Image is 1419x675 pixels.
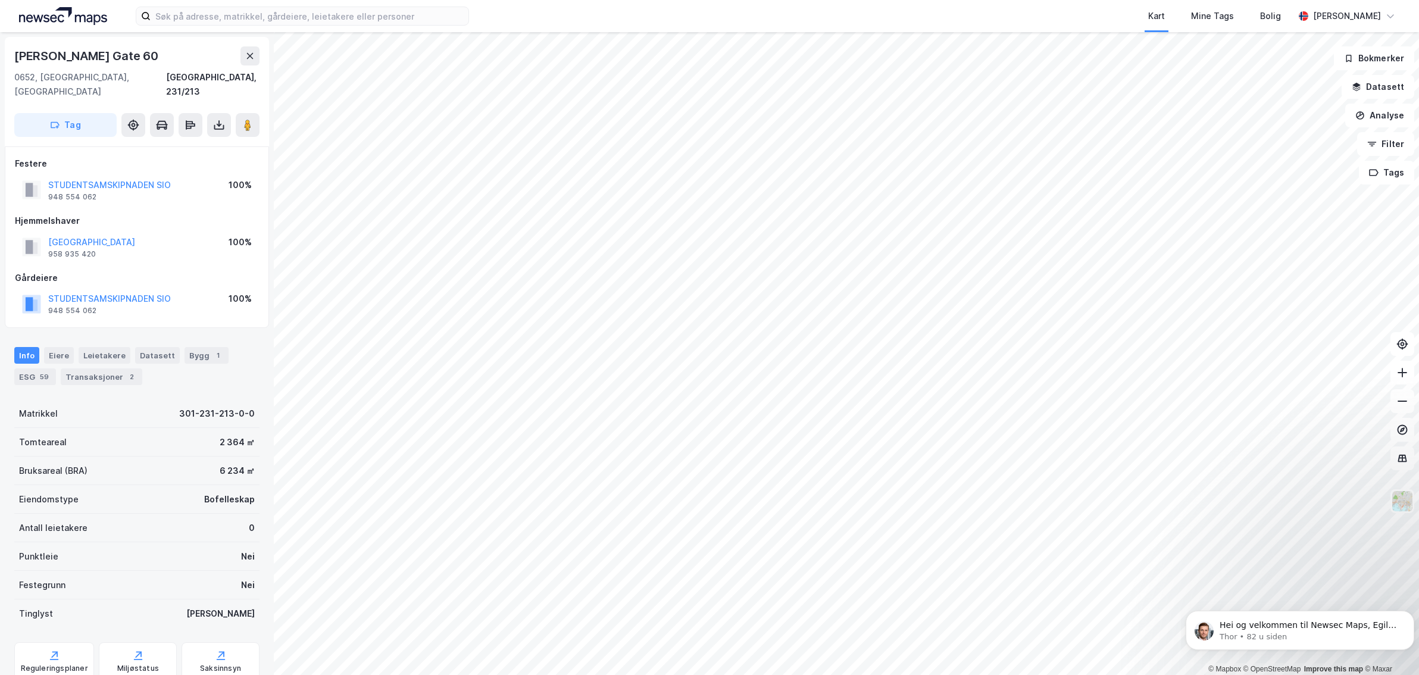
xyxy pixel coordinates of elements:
button: Datasett [1342,75,1414,99]
button: Analyse [1345,104,1414,127]
button: Bokmerker [1334,46,1414,70]
div: Transaksjoner [61,368,142,385]
div: Info [14,347,39,364]
div: Gårdeiere [15,271,259,285]
button: Filter [1357,132,1414,156]
div: 100% [229,178,252,192]
div: Matrikkel [19,407,58,421]
a: Improve this map [1304,665,1363,673]
div: Bofelleskap [204,492,255,507]
div: 1 [212,349,224,361]
div: Antall leietakere [19,521,87,535]
div: Reguleringsplaner [21,664,88,673]
div: [PERSON_NAME] [1313,9,1381,23]
div: 2 364 ㎡ [220,435,255,449]
div: Punktleie [19,549,58,564]
div: Festere [15,157,259,171]
div: Hjemmelshaver [15,214,259,228]
div: Leietakere [79,347,130,364]
div: 6 234 ㎡ [220,464,255,478]
div: Tinglyst [19,607,53,621]
div: Saksinnsyn [200,664,241,673]
div: Mine Tags [1191,9,1234,23]
div: 100% [229,292,252,306]
div: Miljøstatus [117,664,159,673]
div: Eiere [44,347,74,364]
div: [GEOGRAPHIC_DATA], 231/213 [166,70,260,99]
div: Tomteareal [19,435,67,449]
div: Bolig [1260,9,1281,23]
div: 948 554 062 [48,306,96,315]
input: Søk på adresse, matrikkel, gårdeiere, leietakere eller personer [151,7,468,25]
div: Festegrunn [19,578,65,592]
div: Datasett [135,347,180,364]
button: Tag [14,113,117,137]
div: ESG [14,368,56,385]
a: OpenStreetMap [1243,665,1301,673]
div: 948 554 062 [48,192,96,202]
div: Bygg [185,347,229,364]
div: Nei [241,549,255,564]
button: Tags [1359,161,1414,185]
a: Mapbox [1208,665,1241,673]
div: 0652, [GEOGRAPHIC_DATA], [GEOGRAPHIC_DATA] [14,70,166,99]
div: Bruksareal (BRA) [19,464,87,478]
div: Nei [241,578,255,592]
div: Kart [1148,9,1165,23]
div: 2 [126,371,137,383]
div: 100% [229,235,252,249]
img: Z [1391,490,1414,512]
div: 0 [249,521,255,535]
div: 958 935 420 [48,249,96,259]
iframe: Intercom notifications melding [1181,586,1419,669]
div: Eiendomstype [19,492,79,507]
div: 59 [37,371,51,383]
div: 301-231-213-0-0 [179,407,255,421]
img: logo.a4113a55bc3d86da70a041830d287a7e.svg [19,7,107,25]
div: [PERSON_NAME] [186,607,255,621]
div: [PERSON_NAME] Gate 60 [14,46,161,65]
